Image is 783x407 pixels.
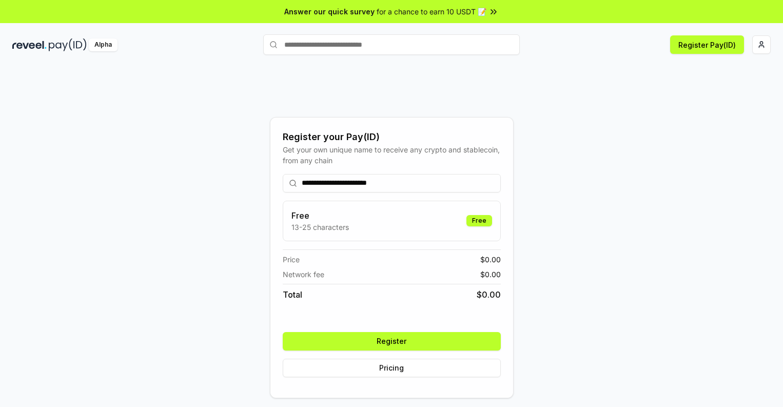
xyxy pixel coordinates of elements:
[283,359,501,377] button: Pricing
[283,288,302,301] span: Total
[284,6,375,17] span: Answer our quick survey
[49,38,87,51] img: pay_id
[89,38,118,51] div: Alpha
[283,130,501,144] div: Register your Pay(ID)
[480,254,501,265] span: $ 0.00
[283,254,300,265] span: Price
[480,269,501,280] span: $ 0.00
[283,332,501,351] button: Register
[283,269,324,280] span: Network fee
[477,288,501,301] span: $ 0.00
[12,38,47,51] img: reveel_dark
[291,209,349,222] h3: Free
[291,222,349,232] p: 13-25 characters
[377,6,486,17] span: for a chance to earn 10 USDT 📝
[466,215,492,226] div: Free
[670,35,744,54] button: Register Pay(ID)
[283,144,501,166] div: Get your own unique name to receive any crypto and stablecoin, from any chain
